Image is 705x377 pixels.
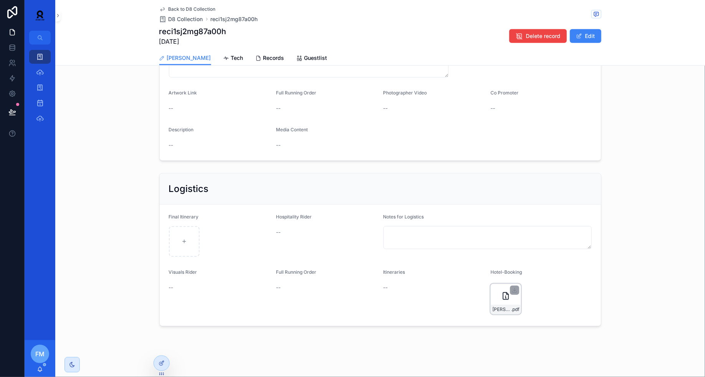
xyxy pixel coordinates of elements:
[490,90,518,96] span: Co Promoter
[276,228,281,236] span: --
[511,306,519,313] span: .pdf
[159,15,203,23] a: D8 Collection
[383,90,427,96] span: Photographer Video
[509,29,567,43] button: Delete record
[276,214,312,220] span: Hospitality Rider
[35,349,45,359] span: FM
[211,15,258,23] a: reci1sj2mg87a00h
[169,127,194,132] span: Description
[276,284,281,291] span: --
[492,306,511,313] span: [PERSON_NAME]-09.10.2025
[159,6,216,12] a: Back to D8 Collection
[169,90,197,96] span: Artwork Link
[383,214,424,220] span: Notes for Logistics
[223,51,243,66] a: Tech
[276,141,281,149] span: --
[383,104,388,112] span: --
[490,269,522,275] span: Hotel-Booking
[159,51,211,66] a: [PERSON_NAME]
[570,29,601,43] button: Edit
[159,26,226,37] h1: reci1sj2mg87a00h
[169,141,173,149] span: --
[168,15,203,23] span: D8 Collection
[231,54,243,62] span: Tech
[169,269,197,275] span: Visuals Rider
[168,6,216,12] span: Back to D8 Collection
[297,51,327,66] a: Guestlist
[526,32,561,40] span: Delete record
[304,54,327,62] span: Guestlist
[490,104,495,112] span: --
[31,9,49,21] img: App logo
[276,90,316,96] span: Full Running Order
[383,284,388,291] span: --
[263,54,284,62] span: Records
[276,127,308,132] span: Media Content
[276,104,281,112] span: --
[256,51,284,66] a: Records
[169,183,209,195] h2: Logistics
[169,214,199,220] span: Final Itinerary
[159,37,226,46] span: [DATE]
[167,54,211,62] span: [PERSON_NAME]
[169,284,173,291] span: --
[276,269,316,275] span: Full Running Order
[25,45,55,135] div: scrollable content
[169,104,173,112] span: --
[383,269,405,275] span: Itineraries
